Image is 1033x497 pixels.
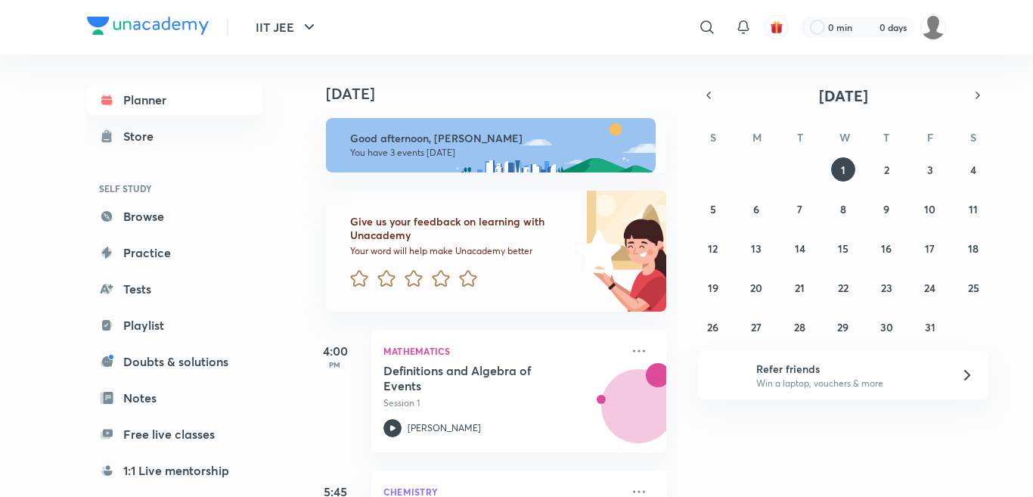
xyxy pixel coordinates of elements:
abbr: Thursday [883,130,889,144]
abbr: October 2, 2025 [884,163,889,177]
abbr: October 5, 2025 [710,202,716,216]
abbr: October 27, 2025 [751,320,762,334]
button: October 13, 2025 [744,236,768,260]
h6: Good afternoon, [PERSON_NAME] [350,132,642,145]
abbr: October 20, 2025 [750,281,762,295]
abbr: Tuesday [797,130,803,144]
p: [PERSON_NAME] [408,421,481,435]
abbr: October 15, 2025 [838,241,848,256]
button: October 17, 2025 [918,236,942,260]
p: Win a laptop, vouchers & more [756,377,942,390]
button: October 6, 2025 [744,197,768,221]
abbr: October 11, 2025 [969,202,978,216]
p: Your word will help make Unacademy better [350,245,571,257]
abbr: Friday [927,130,933,144]
abbr: October 24, 2025 [924,281,935,295]
button: October 14, 2025 [788,236,812,260]
abbr: October 28, 2025 [794,320,805,334]
button: October 20, 2025 [744,275,768,300]
div: Store [123,127,163,145]
abbr: October 12, 2025 [708,241,718,256]
abbr: Sunday [710,130,716,144]
img: kavin Goswami [920,14,946,40]
button: October 31, 2025 [918,315,942,339]
button: [DATE] [719,85,967,106]
img: afternoon [326,118,656,172]
button: October 10, 2025 [918,197,942,221]
h4: [DATE] [326,85,681,103]
abbr: October 13, 2025 [751,241,762,256]
abbr: October 14, 2025 [795,241,805,256]
abbr: Monday [752,130,762,144]
a: Planner [87,85,262,115]
button: October 11, 2025 [961,197,985,221]
button: October 1, 2025 [831,157,855,182]
button: October 30, 2025 [874,315,898,339]
button: October 16, 2025 [874,236,898,260]
a: Playlist [87,310,262,340]
abbr: October 25, 2025 [968,281,979,295]
abbr: October 19, 2025 [708,281,718,295]
button: October 15, 2025 [831,236,855,260]
button: October 5, 2025 [701,197,725,221]
button: October 24, 2025 [918,275,942,300]
h6: Refer friends [756,361,942,377]
button: October 29, 2025 [831,315,855,339]
abbr: October 23, 2025 [881,281,892,295]
button: October 25, 2025 [961,275,985,300]
abbr: October 16, 2025 [881,241,892,256]
h5: 4:00 [305,342,365,360]
span: [DATE] [819,85,868,106]
button: October 28, 2025 [788,315,812,339]
a: Browse [87,201,262,231]
button: October 27, 2025 [744,315,768,339]
abbr: Saturday [970,130,976,144]
abbr: October 18, 2025 [968,241,979,256]
button: October 4, 2025 [961,157,985,182]
button: October 19, 2025 [701,275,725,300]
button: IIT JEE [247,12,327,42]
abbr: October 10, 2025 [924,202,935,216]
abbr: October 4, 2025 [970,163,976,177]
h6: Give us your feedback on learning with Unacademy [350,215,571,242]
abbr: October 6, 2025 [753,202,759,216]
abbr: October 7, 2025 [797,202,802,216]
abbr: October 8, 2025 [840,202,846,216]
h6: SELF STUDY [87,176,262,201]
a: Notes [87,383,262,413]
button: October 26, 2025 [701,315,725,339]
a: Company Logo [87,17,209,39]
abbr: October 17, 2025 [925,241,935,256]
button: October 18, 2025 [961,236,985,260]
img: streak [861,20,876,35]
a: Practice [87,238,262,268]
a: Free live classes [87,419,262,449]
h5: Definitions and Algebra of Events [383,363,572,393]
abbr: Wednesday [839,130,850,144]
button: October 23, 2025 [874,275,898,300]
button: October 7, 2025 [788,197,812,221]
img: Company Logo [87,17,209,35]
button: avatar [765,15,789,39]
abbr: October 9, 2025 [883,202,889,216]
p: PM [305,360,365,369]
button: October 3, 2025 [918,157,942,182]
a: Store [87,121,262,151]
p: Mathematics [383,342,621,360]
p: You have 3 events [DATE] [350,147,642,159]
img: unacademy [583,363,666,467]
abbr: October 1, 2025 [841,163,845,177]
abbr: October 31, 2025 [925,320,935,334]
abbr: October 26, 2025 [707,320,718,334]
abbr: October 30, 2025 [880,320,893,334]
button: October 9, 2025 [874,197,898,221]
a: Tests [87,274,262,304]
abbr: October 22, 2025 [838,281,848,295]
button: October 2, 2025 [874,157,898,182]
a: Doubts & solutions [87,346,262,377]
p: Session 1 [383,396,621,410]
img: avatar [770,20,783,34]
img: feedback_image [525,191,666,312]
abbr: October 3, 2025 [927,163,933,177]
button: October 21, 2025 [788,275,812,300]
